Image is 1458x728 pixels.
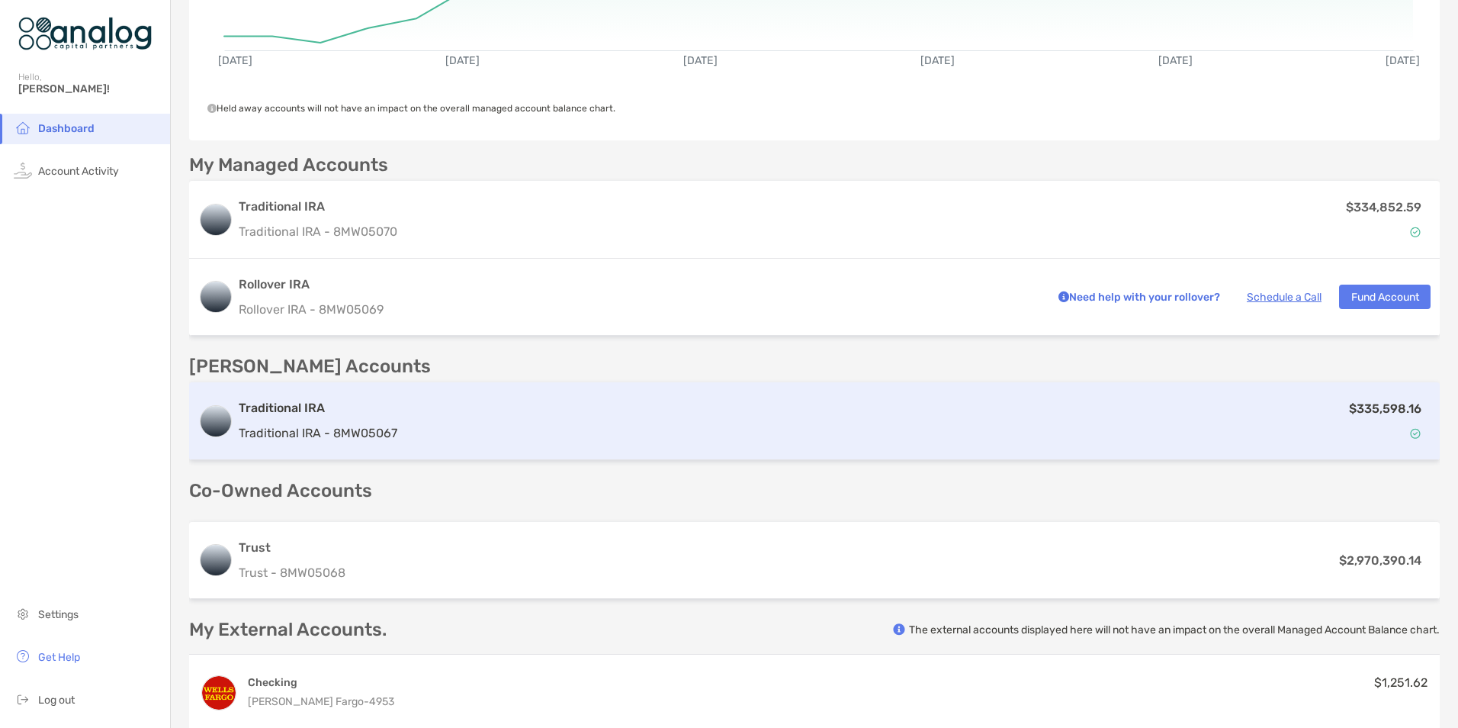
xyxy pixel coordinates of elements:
[201,205,231,235] img: logo account
[1346,198,1421,217] p: $334,852.59
[1247,291,1322,304] a: Schedule a Call
[1410,428,1421,439] img: Account Status icon
[38,165,119,178] span: Account Activity
[1158,54,1193,67] text: [DATE]
[239,198,397,216] h3: Traditional IRA
[445,54,480,67] text: [DATE]
[239,399,397,417] h3: Traditional IRA
[1349,399,1421,418] p: $335,598.16
[38,651,80,664] span: Get Help
[38,608,79,621] span: Settings
[202,676,236,710] img: EVERYDAY CHECKING ...4953
[909,623,1440,637] p: The external accounts displayed here will not have an impact on the overall Managed Account Balan...
[920,54,955,67] text: [DATE]
[14,118,32,137] img: household icon
[248,675,394,690] h4: Checking
[189,357,431,376] p: [PERSON_NAME] Accounts
[189,156,388,175] p: My Managed Accounts
[201,406,231,436] img: logo account
[1339,285,1431,309] button: Fund Account
[14,690,32,708] img: logout icon
[38,694,75,707] span: Log out
[18,6,152,61] img: Zoe Logo
[14,161,32,179] img: activity icon
[207,103,615,114] span: Held away accounts will not have an impact on the overall managed account balance chart.
[14,647,32,665] img: get-help icon
[893,623,905,636] img: info
[1386,54,1420,67] text: [DATE]
[201,545,231,575] img: logo account
[1410,227,1421,237] img: Account Status icon
[189,620,387,639] p: My External Accounts.
[683,54,718,67] text: [DATE]
[239,222,397,241] p: Traditional IRA - 8MW05070
[248,695,369,708] span: [PERSON_NAME] Fargo -
[1374,675,1427,690] span: $1,251.62
[14,604,32,623] img: settings icon
[38,122,95,135] span: Dashboard
[1339,551,1421,570] p: $2,970,390.14
[218,54,252,67] text: [DATE]
[239,275,1037,294] h3: Rollover IRA
[369,695,394,708] span: 4953
[201,282,231,312] img: logo account
[239,300,1037,319] p: Rollover IRA - 8MW05069
[239,563,345,582] p: Trust - 8MW05068
[239,539,345,557] h3: Trust
[189,482,1440,501] p: Co-Owned Accounts
[239,424,397,443] p: Traditional IRA - 8MW05067
[18,82,161,95] span: [PERSON_NAME]!
[1055,288,1220,307] p: Need help with your rollover?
